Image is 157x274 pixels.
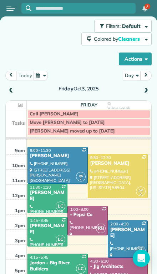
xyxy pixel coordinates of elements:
div: - Pepsi Co [70,212,105,218]
span: 2pm [15,223,25,228]
span: Default [122,23,141,29]
small: 2 [136,191,145,198]
span: 9:30 - 12:30 [90,155,111,160]
div: - Jlg Architects [90,264,146,270]
span: [PERSON_NAME] moved up to [DATE] [30,128,115,134]
span: 4pm [15,253,25,258]
div: [PERSON_NAME] [30,190,65,202]
span: LC [76,264,86,274]
button: Colored byCleaners [81,33,152,45]
button: Filters: Default [94,20,152,33]
span: Oct [74,85,82,92]
button: Day [123,71,141,80]
span: 5pm [15,268,25,273]
span: RH [96,224,106,233]
div: Open Intercom Messenger [133,250,150,267]
h2: Friday 3, 2025 [18,86,139,91]
span: 1pm [15,208,25,213]
span: 1:00 - 3:00 [70,207,88,212]
span: 9:00 - 11:30 [30,148,51,153]
span: JW [138,188,143,192]
button: prev [5,71,17,80]
span: 3pm [15,238,25,243]
button: Open menu [6,4,15,12]
span: 2:00 - 4:30 [110,221,129,226]
span: LC [56,235,65,244]
div: [PERSON_NAME] [110,227,146,239]
span: Move [PERSON_NAME] to [DATE] [30,120,105,125]
div: [PERSON_NAME] [30,153,86,159]
span: AS [139,248,143,251]
div: [PERSON_NAME] [90,160,146,166]
span: 7 [146,4,148,9]
span: 9am [15,148,25,153]
div: 7 unread notifications [137,1,152,16]
span: 4:30 - 6:30 [90,259,109,264]
span: Call [PERSON_NAME] [30,111,78,117]
a: Filters: Default [91,20,152,33]
nav: Main [134,0,157,16]
span: 11:30 - 1:30 [30,185,51,190]
button: next [140,71,152,80]
span: 4:15 - 5:45 [30,255,49,260]
button: Actions [119,53,152,65]
span: 12pm [12,193,25,198]
div: [PERSON_NAME] [30,223,65,235]
div: Jordan - Big River Builders [30,260,86,272]
span: Filters: [106,23,121,29]
span: LC [56,201,65,211]
span: View week [107,105,130,111]
span: AS [79,174,83,178]
svg: Focus search [26,5,31,11]
span: 10am [12,163,25,168]
span: 1:45 - 3:45 [30,218,49,223]
button: today [16,71,34,80]
span: Cleaners [118,36,141,42]
span: Friday [81,102,97,108]
button: Focus search [21,5,31,11]
span: Colored by [94,36,142,42]
span: 11am [12,178,25,183]
small: 2 [76,176,85,183]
